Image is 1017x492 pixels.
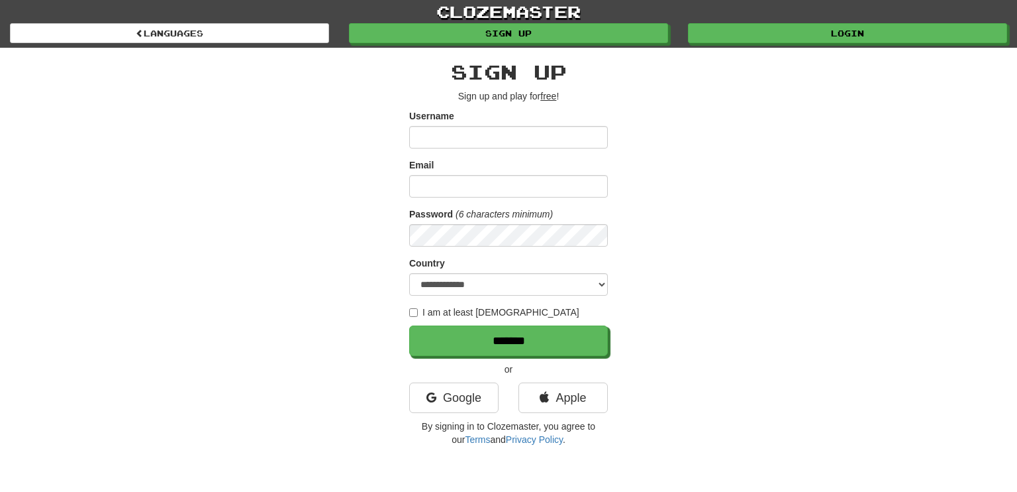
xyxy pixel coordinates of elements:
a: Terms [465,434,490,445]
label: Country [409,257,445,270]
p: Sign up and play for ! [409,90,608,103]
u: free [540,91,556,101]
a: Apple [518,383,608,413]
label: I am at least [DEMOGRAPHIC_DATA] [409,306,579,319]
a: Sign up [349,23,668,43]
a: Languages [10,23,329,43]
input: I am at least [DEMOGRAPHIC_DATA] [409,308,418,317]
label: Email [409,158,434,172]
a: Google [409,383,499,413]
em: (6 characters minimum) [456,209,553,219]
p: By signing in to Clozemaster, you agree to our and . [409,420,608,446]
label: Username [409,109,454,123]
a: Privacy Policy [506,434,563,445]
label: Password [409,208,453,221]
h2: Sign up [409,61,608,83]
a: Login [688,23,1007,43]
p: or [409,363,608,376]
